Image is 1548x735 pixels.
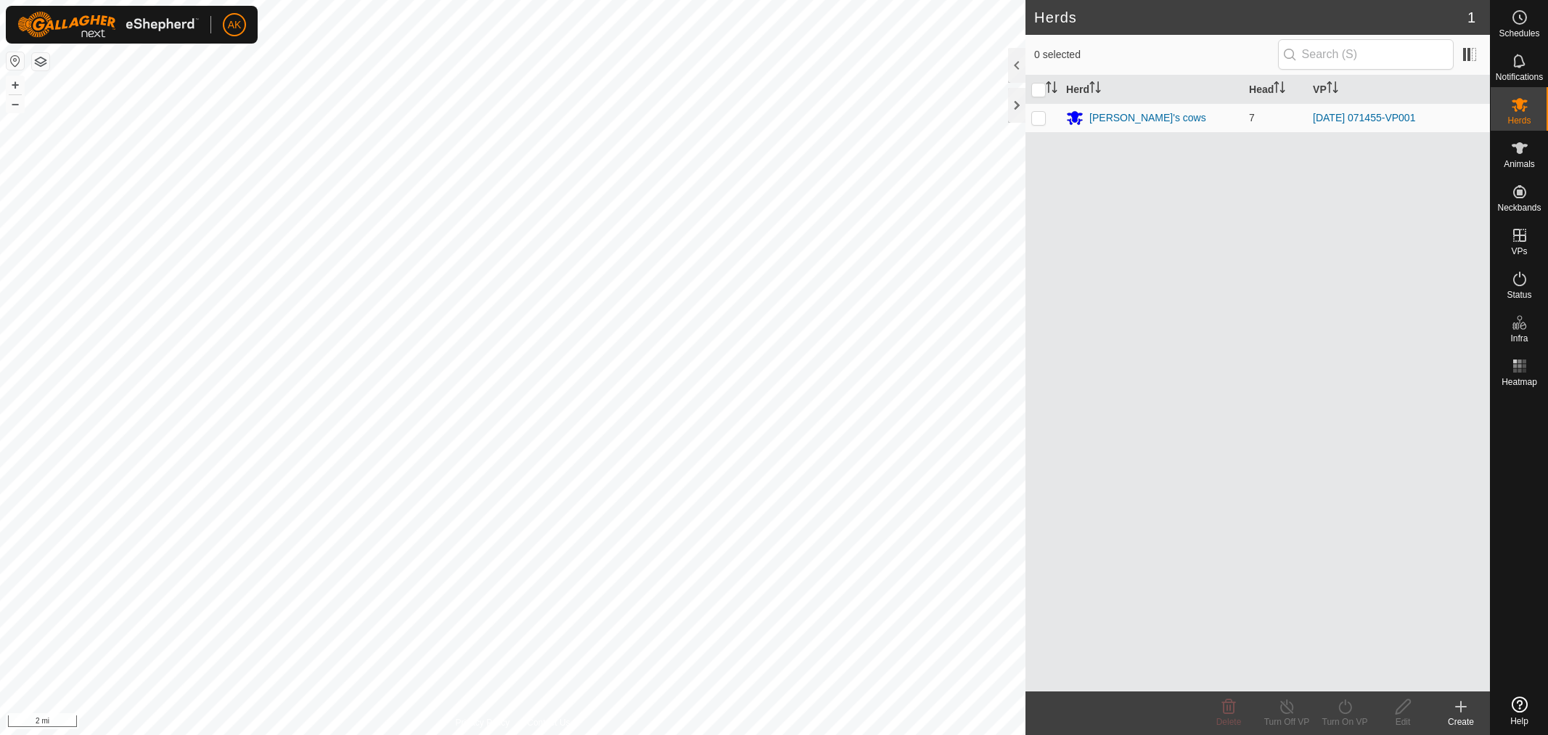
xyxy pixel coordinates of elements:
button: Reset Map [7,52,24,70]
p-sorticon: Activate to sort [1274,84,1285,95]
div: Edit [1374,715,1432,728]
button: + [7,76,24,94]
button: – [7,95,24,113]
a: [DATE] 071455-VP001 [1313,112,1415,123]
span: Animals [1504,160,1535,168]
span: Heatmap [1502,378,1537,386]
span: Schedules [1499,29,1539,38]
span: VPs [1511,247,1527,256]
button: Map Layers [32,53,49,70]
a: Help [1491,691,1548,731]
span: Infra [1510,334,1528,343]
input: Search (S) [1278,39,1454,70]
span: 0 selected [1034,47,1278,62]
span: Delete [1216,717,1242,727]
span: 7 [1249,112,1255,123]
a: Contact Us [527,716,570,729]
span: Herds [1507,116,1531,125]
span: Help [1510,717,1528,726]
span: AK [228,17,242,33]
span: Status [1507,291,1531,299]
img: Gallagher Logo [17,12,199,38]
p-sorticon: Activate to sort [1327,84,1338,95]
th: VP [1307,76,1490,104]
th: Herd [1060,76,1243,104]
p-sorticon: Activate to sort [1089,84,1101,95]
span: Neckbands [1497,203,1541,212]
p-sorticon: Activate to sort [1046,84,1057,95]
span: 1 [1467,7,1475,28]
th: Head [1243,76,1307,104]
div: Turn Off VP [1258,715,1316,728]
div: [PERSON_NAME]'s cows [1089,110,1206,126]
span: Notifications [1496,73,1543,81]
div: Create [1432,715,1490,728]
div: Turn On VP [1316,715,1374,728]
h2: Herds [1034,9,1467,26]
a: Privacy Policy [456,716,510,729]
